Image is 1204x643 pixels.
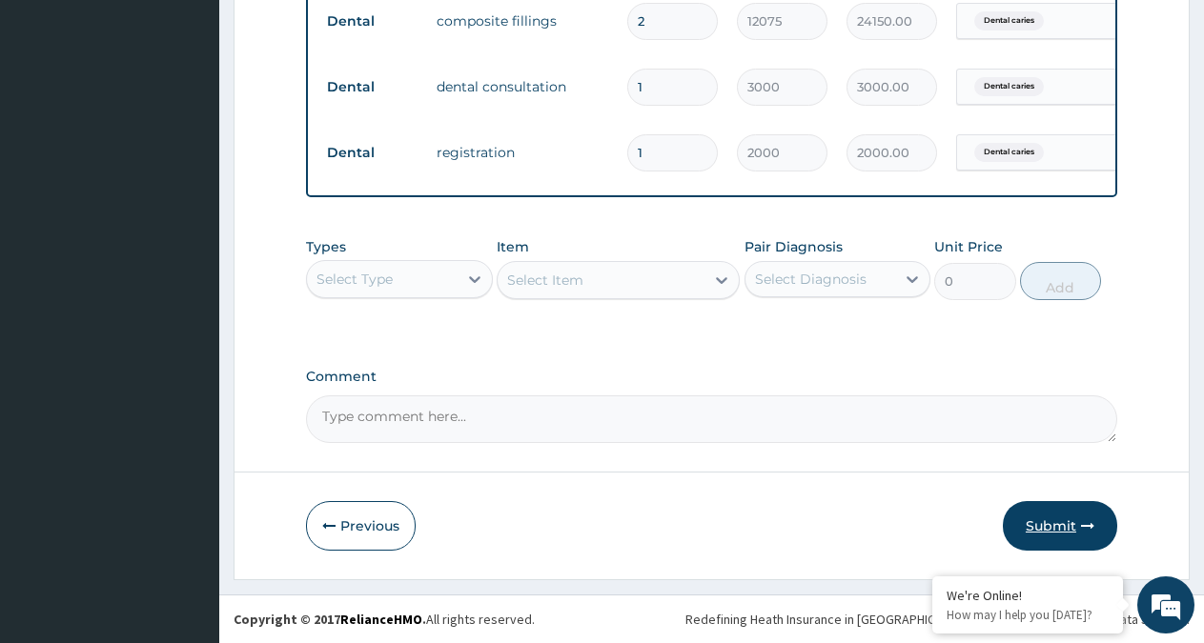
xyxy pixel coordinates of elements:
strong: Copyright © 2017 . [234,611,426,628]
p: How may I help you today? [947,607,1109,623]
div: We're Online! [947,587,1109,604]
td: Dental [317,4,427,39]
td: dental consultation [427,68,618,106]
td: registration [427,133,618,171]
td: composite fillings [427,2,618,40]
div: Select Type [316,270,393,289]
div: Minimize live chat window [313,10,358,55]
textarea: Type your message and hit 'Enter' [10,435,363,502]
label: Unit Price [934,237,1003,256]
div: Redefining Heath Insurance in [GEOGRAPHIC_DATA] using Telemedicine and Data Science! [685,610,1190,629]
span: We're online! [111,197,263,390]
label: Item [497,237,529,256]
div: Chat with us now [99,107,320,131]
span: Dental caries [974,77,1044,96]
span: Dental caries [974,143,1044,162]
img: d_794563401_company_1708531726252_794563401 [35,95,77,143]
td: Dental [317,70,427,105]
td: Dental [317,135,427,171]
label: Types [306,239,346,255]
button: Add [1020,262,1101,300]
a: RelianceHMO [340,611,422,628]
div: Select Diagnosis [755,270,867,289]
footer: All rights reserved. [219,594,1204,643]
span: Dental caries [974,11,1044,30]
button: Submit [1003,501,1117,551]
label: Comment [306,369,1117,385]
label: Pair Diagnosis [745,237,843,256]
button: Previous [306,501,416,551]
